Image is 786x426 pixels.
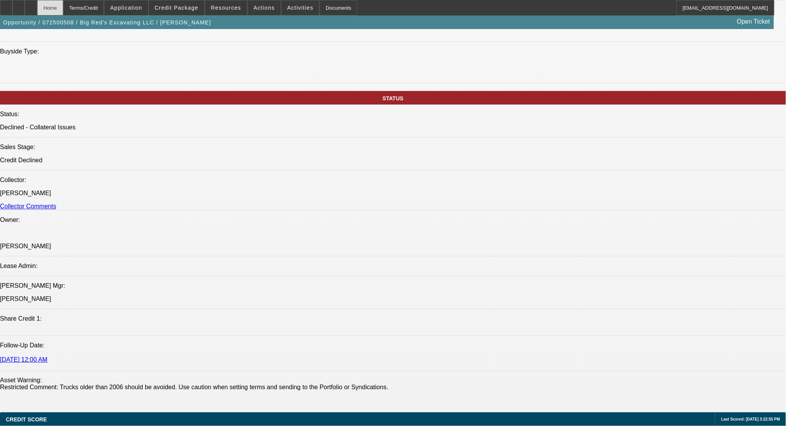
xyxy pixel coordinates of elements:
[110,5,142,11] span: Application
[6,416,47,423] span: CREDIT SCORE
[104,0,148,15] button: Application
[721,417,780,421] span: Last Scored: [DATE] 3:22:55 PM
[155,5,199,11] span: Credit Package
[282,0,320,15] button: Activities
[287,5,314,11] span: Activities
[149,0,204,15] button: Credit Package
[205,0,247,15] button: Resources
[248,0,281,15] button: Actions
[3,19,211,26] span: Opportunity / 072500508 / Big Red's Excavating LLC / [PERSON_NAME]
[383,95,404,101] span: STATUS
[211,5,241,11] span: Resources
[254,5,275,11] span: Actions
[734,15,773,28] a: Open Ticket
